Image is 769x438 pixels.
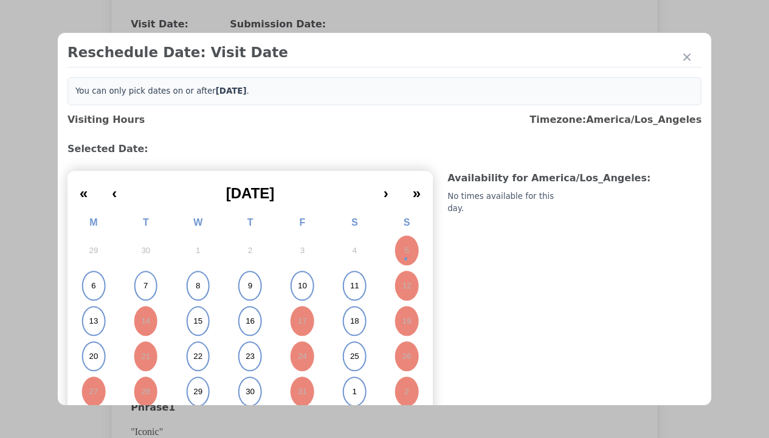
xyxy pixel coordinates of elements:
[276,339,328,374] button: October 24, 2025
[381,268,433,304] button: October 12, 2025
[276,268,328,304] button: October 10, 2025
[141,386,150,397] abbr: October 28, 2025
[299,217,305,228] abbr: Friday
[224,268,277,304] button: October 9, 2025
[89,245,98,256] abbr: September 29, 2025
[381,304,433,339] button: October 19, 2025
[89,351,98,362] abbr: October 20, 2025
[276,374,328,409] button: October 31, 2025
[447,190,572,215] div: No times available for this day.
[100,176,129,203] button: ‹
[402,280,412,291] abbr: October 12, 2025
[298,316,307,327] abbr: October 17, 2025
[67,339,120,374] button: October 20, 2025
[402,316,412,327] abbr: October 19, 2025
[120,374,172,409] button: October 28, 2025
[352,386,356,397] abbr: November 1, 2025
[350,280,359,291] abbr: October 11, 2025
[172,304,224,339] button: October 15, 2025
[129,176,371,203] button: [DATE]
[226,185,275,201] span: [DATE]
[216,86,247,96] b: [DATE]
[404,386,409,397] abbr: November 2, 2025
[172,268,224,304] button: October 8, 2025
[352,245,356,256] abbr: October 4, 2025
[328,339,381,374] button: October 25, 2025
[67,176,100,203] button: «
[328,304,381,339] button: October 18, 2025
[224,304,277,339] button: October 16, 2025
[300,245,305,256] abbr: October 3, 2025
[381,339,433,374] button: October 26, 2025
[248,245,252,256] abbr: October 2, 2025
[67,43,702,62] h2: Reschedule Date: Visit Date
[89,386,98,397] abbr: October 27, 2025
[67,77,702,105] div: You can only pick dates on or after .
[447,171,702,186] h3: Availability for America/Los_Angeles :
[351,217,358,228] abbr: Saturday
[172,374,224,409] button: October 29, 2025
[381,233,433,268] button: October 5, 2025
[224,374,277,409] button: October 30, 2025
[298,280,307,291] abbr: October 10, 2025
[89,217,97,228] abbr: Monday
[120,233,172,268] button: September 30, 2025
[143,217,149,228] abbr: Tuesday
[120,304,172,339] button: October 14, 2025
[193,351,202,362] abbr: October 22, 2025
[371,176,401,203] button: ›
[172,339,224,374] button: October 22, 2025
[67,304,120,339] button: October 13, 2025
[89,316,98,327] abbr: October 13, 2025
[141,245,150,256] abbr: September 30, 2025
[141,351,150,362] abbr: October 21, 2025
[298,351,307,362] abbr: October 24, 2025
[67,233,120,268] button: September 29, 2025
[404,245,409,256] abbr: October 5, 2025
[247,217,253,228] abbr: Thursday
[246,351,255,362] abbr: October 23, 2025
[328,374,381,409] button: November 1, 2025
[193,386,202,397] abbr: October 29, 2025
[224,233,277,268] button: October 2, 2025
[298,386,307,397] abbr: October 31, 2025
[141,316,150,327] abbr: October 14, 2025
[529,113,702,127] h3: Timezone: America/Los_Angeles
[193,316,202,327] abbr: October 15, 2025
[328,233,381,268] button: October 4, 2025
[401,176,433,203] button: »
[196,245,200,256] abbr: October 1, 2025
[402,351,412,362] abbr: October 26, 2025
[276,233,328,268] button: October 3, 2025
[172,233,224,268] button: October 1, 2025
[193,217,202,228] abbr: Wednesday
[67,113,145,127] h3: Visiting Hours
[350,316,359,327] abbr: October 18, 2025
[381,374,433,409] button: November 2, 2025
[67,142,702,156] h3: Selected Date:
[143,280,148,291] abbr: October 7, 2025
[67,374,120,409] button: October 27, 2025
[120,339,172,374] button: October 21, 2025
[196,280,200,291] abbr: October 8, 2025
[350,351,359,362] abbr: October 25, 2025
[91,280,95,291] abbr: October 6, 2025
[246,316,255,327] abbr: October 16, 2025
[276,304,328,339] button: October 17, 2025
[328,268,381,304] button: October 11, 2025
[224,339,277,374] button: October 23, 2025
[246,386,255,397] abbr: October 30, 2025
[248,280,252,291] abbr: October 9, 2025
[404,217,410,228] abbr: Sunday
[120,268,172,304] button: October 7, 2025
[67,268,120,304] button: October 6, 2025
